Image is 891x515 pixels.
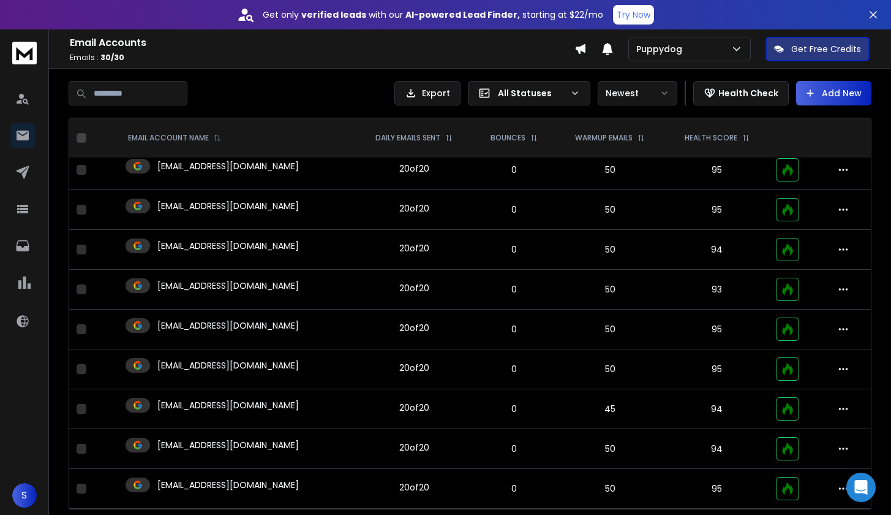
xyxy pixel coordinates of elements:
[665,270,769,310] td: 93
[399,322,429,334] div: 20 of 20
[157,160,299,172] p: [EMAIL_ADDRESS][DOMAIN_NAME]
[481,243,548,256] p: 0
[12,42,37,64] img: logo
[555,389,665,429] td: 45
[481,403,548,415] p: 0
[555,429,665,469] td: 50
[665,190,769,230] td: 95
[263,9,603,21] p: Get only with our starting at $22/mo
[555,310,665,349] td: 50
[157,399,299,411] p: [EMAIL_ADDRESS][DOMAIN_NAME]
[301,9,366,21] strong: verified leads
[157,240,299,252] p: [EMAIL_ADDRESS][DOMAIN_NAME]
[100,52,124,63] span: 30 / 30
[765,37,870,61] button: Get Free Credits
[12,483,37,508] button: S
[796,81,871,105] button: Add New
[157,479,299,491] p: [EMAIL_ADDRESS][DOMAIN_NAME]
[399,441,429,454] div: 20 of 20
[636,43,687,55] p: Puppydog
[665,349,769,389] td: 95
[394,81,461,105] button: Export
[718,87,778,99] p: Health Check
[498,87,565,99] p: All Statuses
[399,242,429,254] div: 20 of 20
[791,43,861,55] p: Get Free Credits
[399,202,429,215] div: 20 of 20
[598,81,677,105] button: Newest
[128,133,221,143] div: EMAIL ACCOUNT NAME
[555,349,665,389] td: 50
[399,402,429,414] div: 20 of 20
[157,439,299,451] p: [EMAIL_ADDRESS][DOMAIN_NAME]
[157,280,299,292] p: [EMAIL_ADDRESS][DOMAIN_NAME]
[481,483,548,495] p: 0
[481,323,548,335] p: 0
[846,473,876,502] div: Open Intercom Messenger
[665,389,769,429] td: 94
[405,9,520,21] strong: AI-powered Lead Finder,
[575,133,633,143] p: WARMUP EMAILS
[481,283,548,296] p: 0
[399,481,429,494] div: 20 of 20
[481,363,548,375] p: 0
[399,162,429,175] div: 20 of 20
[555,469,665,509] td: 50
[685,133,737,143] p: HEALTH SCORE
[157,200,299,212] p: [EMAIL_ADDRESS][DOMAIN_NAME]
[375,133,440,143] p: DAILY EMAILS SENT
[555,270,665,310] td: 50
[665,230,769,270] td: 94
[665,310,769,349] td: 95
[665,469,769,509] td: 95
[157,319,299,332] p: [EMAIL_ADDRESS][DOMAIN_NAME]
[613,5,654,25] button: Try Now
[157,359,299,372] p: [EMAIL_ADDRESS][DOMAIN_NAME]
[555,230,665,270] td: 50
[70,36,574,50] h1: Email Accounts
[555,150,665,190] td: 50
[399,282,429,294] div: 20 of 20
[481,164,548,176] p: 0
[481,204,548,216] p: 0
[399,362,429,374] div: 20 of 20
[491,133,525,143] p: BOUNCES
[665,429,769,469] td: 94
[617,9,650,21] p: Try Now
[693,81,789,105] button: Health Check
[70,53,574,63] p: Emails :
[665,150,769,190] td: 95
[555,190,665,230] td: 50
[481,443,548,455] p: 0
